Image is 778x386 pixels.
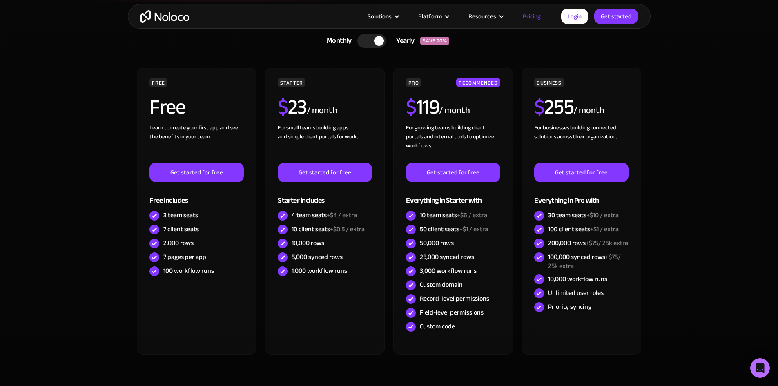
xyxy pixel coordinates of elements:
div: 10 client seats [292,225,365,234]
h2: 255 [534,97,573,117]
div: Solutions [368,11,392,22]
div: 7 client seats [163,225,199,234]
div: Field-level permissions [420,308,484,317]
div: 10 team seats [420,211,487,220]
div: 5,000 synced rows [292,252,343,261]
span: $ [406,88,416,126]
div: 100 workflow runs [163,266,214,275]
div: Everything in Starter with [406,182,500,209]
div: 30 team seats [548,211,619,220]
div: Priority syncing [548,302,591,311]
div: / month [439,104,470,117]
span: $ [278,88,288,126]
span: +$1 / extra [459,223,488,235]
div: 4 team seats [292,211,357,220]
div: Free includes [149,182,243,209]
div: 100 client seats [548,225,619,234]
a: Get started for free [406,163,500,182]
div: 7 pages per app [163,252,206,261]
span: +$75/ 25k extra [586,237,628,249]
div: Open Intercom Messenger [750,358,770,378]
span: +$4 / extra [327,209,357,221]
a: Get started for free [149,163,243,182]
div: Starter includes [278,182,372,209]
a: Get started for free [278,163,372,182]
a: Pricing [513,11,551,22]
div: BUSINESS [534,78,564,87]
div: Custom domain [420,280,463,289]
div: Yearly [386,35,420,47]
div: 25,000 synced rows [420,252,474,261]
div: SAVE 20% [420,37,449,45]
div: Resources [468,11,496,22]
div: Unlimited user roles [548,288,604,297]
div: 50,000 rows [420,239,454,248]
div: Everything in Pro with [534,182,628,209]
h2: Free [149,97,185,117]
div: Learn to create your first app and see the benefits in your team ‍ [149,123,243,163]
a: Login [561,9,588,24]
span: +$0.5 / extra [330,223,365,235]
h2: 23 [278,97,307,117]
div: / month [307,104,337,117]
h2: 119 [406,97,439,117]
div: FREE [149,78,167,87]
span: +$10 / extra [586,209,619,221]
div: Platform [408,11,458,22]
div: For growing teams building client portals and internal tools to optimize workflows. [406,123,500,163]
div: For businesses building connected solutions across their organization. ‍ [534,123,628,163]
div: 200,000 rows [548,239,628,248]
div: 100,000 synced rows [548,252,628,270]
div: For small teams building apps and simple client portals for work. ‍ [278,123,372,163]
div: Record-level permissions [420,294,489,303]
div: 10,000 workflow runs [548,274,607,283]
div: Resources [458,11,513,22]
div: 10,000 rows [292,239,324,248]
div: 50 client seats [420,225,488,234]
span: +$75/ 25k extra [548,251,621,272]
span: +$6 / extra [457,209,487,221]
div: RECOMMENDED [456,78,500,87]
div: Monthly [317,35,358,47]
div: 2,000 rows [163,239,194,248]
div: 3 team seats [163,211,198,220]
div: 1,000 workflow runs [292,266,347,275]
div: Custom code [420,322,455,331]
a: Get started [594,9,638,24]
div: 3,000 workflow runs [420,266,477,275]
a: home [140,10,189,23]
div: PRO [406,78,421,87]
div: Platform [418,11,442,22]
span: +$1 / extra [590,223,619,235]
a: Get started for free [534,163,628,182]
div: STARTER [278,78,305,87]
span: $ [534,88,544,126]
div: Solutions [357,11,408,22]
div: / month [573,104,604,117]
